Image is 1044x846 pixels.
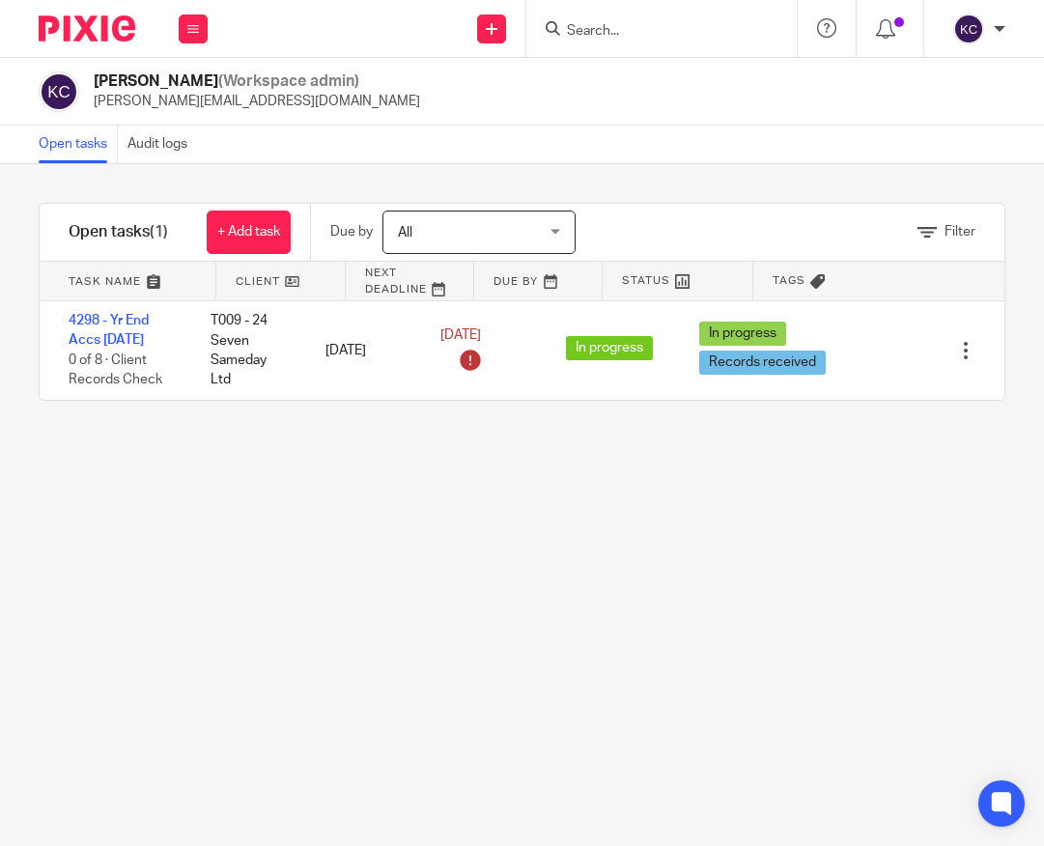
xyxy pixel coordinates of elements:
[69,314,149,347] a: 4298 - Yr End Accs [DATE]
[306,331,421,370] div: [DATE]
[218,73,359,89] span: (Workspace admin)
[440,328,481,342] span: [DATE]
[622,272,670,289] span: Status
[94,71,420,92] h2: [PERSON_NAME]
[127,126,197,163] a: Audit logs
[191,301,306,399] div: T009 - 24 Seven Sameday Ltd
[150,224,168,240] span: (1)
[69,222,168,242] h1: Open tasks
[565,23,739,41] input: Search
[699,322,786,346] span: In progress
[207,211,291,254] a: + Add task
[39,71,79,112] img: svg%3E
[39,15,135,42] img: Pixie
[953,14,984,44] img: svg%3E
[773,272,805,289] span: Tags
[69,353,162,387] span: 0 of 8 · Client Records Check
[566,336,653,360] span: In progress
[330,222,373,241] p: Due by
[945,225,975,239] span: Filter
[398,226,412,240] span: All
[699,351,826,375] span: Records received
[39,126,118,163] a: Open tasks
[94,92,420,111] p: [PERSON_NAME][EMAIL_ADDRESS][DOMAIN_NAME]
